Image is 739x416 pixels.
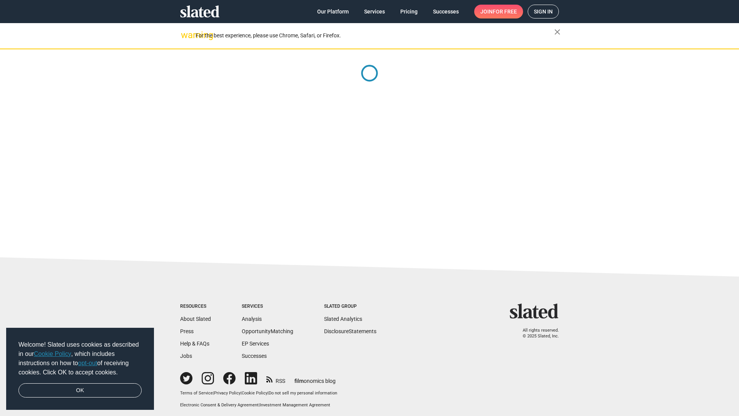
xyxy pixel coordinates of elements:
[317,5,349,18] span: Our Platform
[269,391,337,396] button: Do not sell my personal information
[180,391,213,396] a: Terms of Service
[18,383,142,398] a: dismiss cookie message
[515,328,559,339] p: All rights reserved. © 2025 Slated, Inc.
[260,403,330,408] a: Investment Management Agreement
[534,5,553,18] span: Sign in
[241,391,242,396] span: |
[242,304,293,310] div: Services
[474,5,523,18] a: Joinfor free
[34,351,71,357] a: Cookie Policy
[493,5,517,18] span: for free
[553,27,562,37] mat-icon: close
[213,391,214,396] span: |
[294,378,304,384] span: film
[259,403,260,408] span: |
[6,328,154,410] div: cookieconsent
[433,5,459,18] span: Successes
[242,316,262,322] a: Analysis
[311,5,355,18] a: Our Platform
[400,5,418,18] span: Pricing
[214,391,241,396] a: Privacy Policy
[78,360,97,366] a: opt-out
[324,328,376,334] a: DisclosureStatements
[324,304,376,310] div: Slated Group
[18,340,142,377] span: Welcome! Slated uses cookies as described in our , which includes instructions on how to of recei...
[180,304,211,310] div: Resources
[242,341,269,347] a: EP Services
[180,341,209,347] a: Help & FAQs
[480,5,517,18] span: Join
[364,5,385,18] span: Services
[266,373,285,385] a: RSS
[181,30,190,40] mat-icon: warning
[242,391,268,396] a: Cookie Policy
[180,353,192,359] a: Jobs
[242,328,293,334] a: OpportunityMatching
[180,316,211,322] a: About Slated
[324,316,362,322] a: Slated Analytics
[180,328,194,334] a: Press
[268,391,269,396] span: |
[358,5,391,18] a: Services
[528,5,559,18] a: Sign in
[427,5,465,18] a: Successes
[394,5,424,18] a: Pricing
[242,353,267,359] a: Successes
[294,371,336,385] a: filmonomics blog
[196,30,554,41] div: For the best experience, please use Chrome, Safari, or Firefox.
[180,403,259,408] a: Electronic Consent & Delivery Agreement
